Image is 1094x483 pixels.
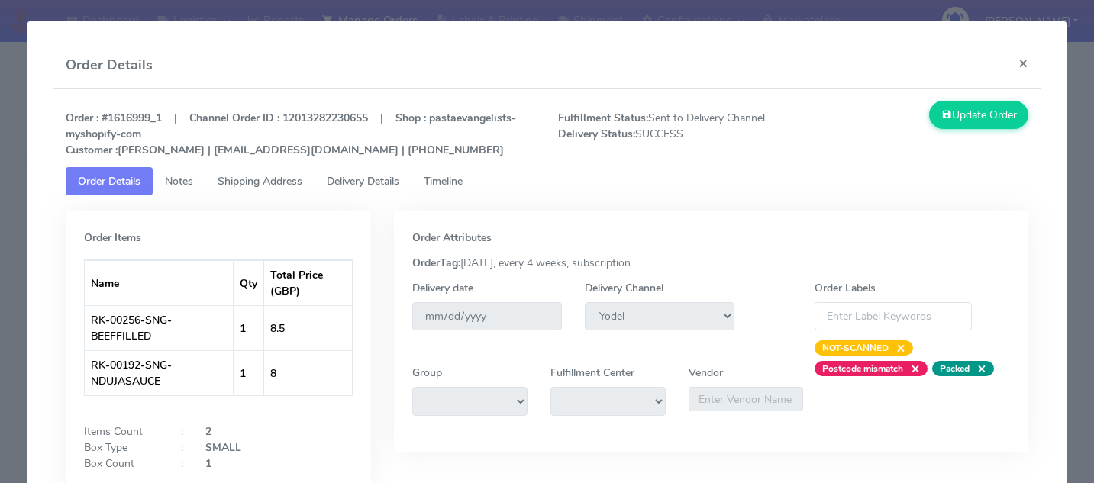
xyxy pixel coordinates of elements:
[66,167,1028,195] ul: Tabs
[73,456,169,472] div: Box Count
[78,174,140,188] span: Order Details
[585,280,663,296] label: Delivery Channel
[84,230,141,245] strong: Order Items
[264,305,352,350] td: 8.5
[903,361,920,376] span: ×
[412,256,460,270] strong: OrderTag:
[169,440,194,456] div: :
[66,55,153,76] h4: Order Details
[264,350,352,395] td: 8
[412,280,473,296] label: Delivery date
[689,387,804,411] input: Enter Vendor Name
[234,305,264,350] td: 1
[218,174,302,188] span: Shipping Address
[822,362,903,375] strong: Postcode mismatch
[424,174,463,188] span: Timeline
[73,440,169,456] div: Box Type
[73,423,169,440] div: Items Count
[689,365,723,381] label: Vendor
[205,440,241,455] strong: SMALL
[234,260,264,305] th: Qty
[558,111,648,125] strong: Fulfillment Status:
[169,456,194,472] div: :
[558,127,635,141] strong: Delivery Status:
[412,365,442,381] label: Group
[815,302,972,330] input: Enter Label Keywords
[401,255,1021,271] div: [DATE], every 4 weeks, subscription
[822,342,889,354] strong: NOT-SCANNED
[970,361,986,376] span: ×
[205,424,211,439] strong: 2
[85,305,234,350] td: RK-00256-SNG-BEEFFILLED
[929,101,1028,129] button: Update Order
[165,174,193,188] span: Notes
[1006,43,1041,83] button: Close
[66,111,516,157] strong: Order : #1616999_1 | Channel Order ID : 12013282230655 | Shop : pastaevangelists-myshopify-com [P...
[412,230,492,245] strong: Order Attributes
[66,143,118,157] strong: Customer :
[264,260,352,305] th: Total Price (GBP)
[169,423,194,440] div: :
[85,260,234,305] th: Name
[550,365,634,381] label: Fulfillment Center
[205,456,211,471] strong: 1
[327,174,399,188] span: Delivery Details
[889,340,905,356] span: ×
[234,350,264,395] td: 1
[815,280,876,296] label: Order Labels
[940,362,970,375] strong: Packed
[85,350,234,395] td: RK-00192-SNG-NDUJASAUCE
[547,110,793,158] span: Sent to Delivery Channel SUCCESS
